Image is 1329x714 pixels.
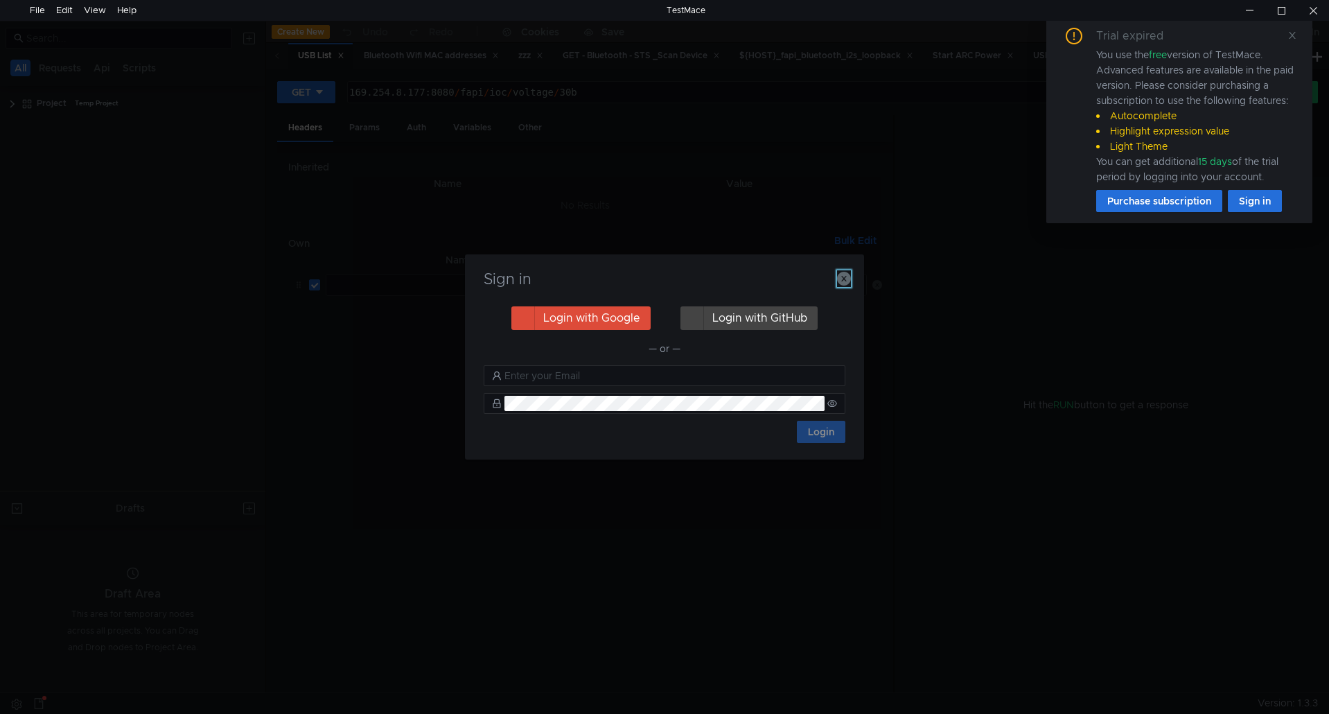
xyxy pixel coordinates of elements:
div: You use the version of TestMace. Advanced features are available in the paid version. Please cons... [1096,47,1296,184]
h3: Sign in [482,271,847,288]
div: Trial expired [1096,28,1180,44]
span: free [1149,49,1167,61]
li: Autocomplete [1096,108,1296,123]
div: — or — [484,340,845,357]
button: Purchase subscription [1096,190,1222,212]
span: 15 days [1198,155,1232,168]
button: Login with Google [511,306,651,330]
button: Login with GitHub [680,306,818,330]
div: You can get additional of the trial period by logging into your account. [1096,154,1296,184]
li: Light Theme [1096,139,1296,154]
button: Sign in [1228,190,1282,212]
input: Enter your Email [504,368,837,383]
li: Highlight expression value [1096,123,1296,139]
